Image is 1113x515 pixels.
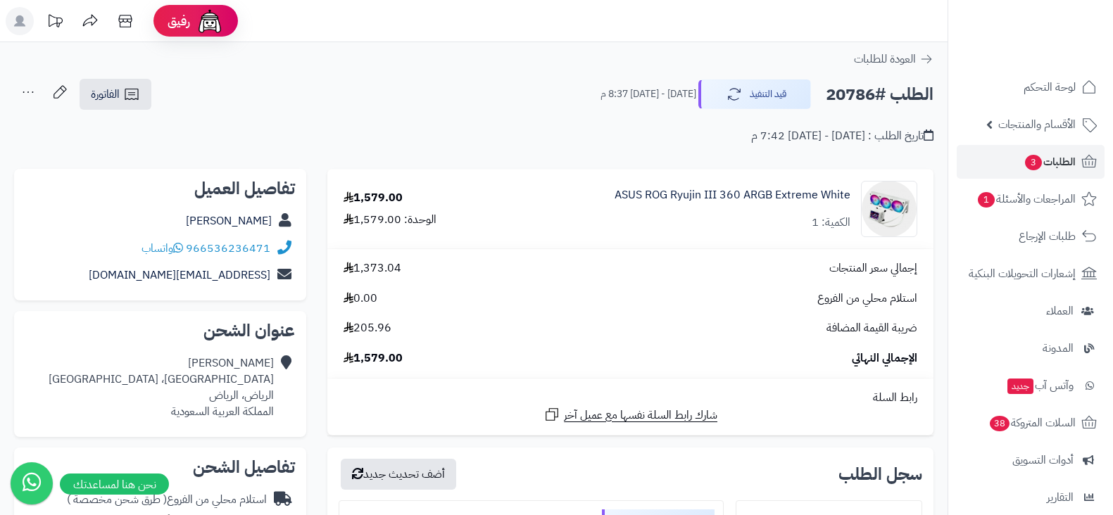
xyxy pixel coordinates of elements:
[852,350,917,367] span: الإجمالي النهائي
[957,257,1105,291] a: إشعارات التحويلات البنكية
[25,180,295,197] h2: تفاصيل العميل
[1047,488,1074,507] span: التقارير
[344,320,391,336] span: 205.96
[969,264,1076,284] span: إشعارات التحويلات البنكية
[829,260,917,276] span: إجمالي سعر المنتجات
[600,87,696,101] small: [DATE] - [DATE] 8:37 م
[957,182,1105,216] a: المراجعات والأسئلة1
[344,212,436,228] div: الوحدة: 1,579.00
[186,212,272,229] a: [PERSON_NAME]
[698,80,811,109] button: قيد التنفيذ
[957,145,1105,179] a: الطلبات3
[341,459,456,490] button: أضف تحديث جديد
[990,416,1010,431] span: 38
[957,481,1105,514] a: التقارير
[344,350,403,367] span: 1,579.00
[25,322,295,339] h2: عنوان الشحن
[957,220,1105,253] a: طلبات الإرجاع
[854,51,933,68] a: العودة للطلبات
[817,291,917,307] span: استلام محلي من الفروع
[988,413,1076,433] span: السلات المتروكة
[344,190,403,206] div: 1,579.00
[826,320,917,336] span: ضريبة القيمة المضافة
[80,79,151,110] a: الفاتورة
[998,115,1076,134] span: الأقسام والمنتجات
[812,215,850,231] div: الكمية: 1
[344,291,377,307] span: 0.00
[1007,379,1033,394] span: جديد
[751,128,933,144] div: تاريخ الطلب : [DATE] - [DATE] 7:42 م
[957,443,1105,477] a: أدوات التسويق
[862,181,917,237] img: 1751055670-10-90x90.png
[1012,450,1074,470] span: أدوات التسويق
[142,240,183,257] a: واتساب
[564,407,717,424] span: شارك رابط السلة نفسها مع عميل آخر
[957,331,1105,365] a: المدونة
[1043,338,1074,358] span: المدونة
[957,294,1105,328] a: العملاء
[1025,155,1042,170] span: 3
[186,240,270,257] a: 966536236471
[1024,77,1076,97] span: لوحة التحكم
[978,192,995,208] span: 1
[91,86,120,103] span: الفاتورة
[67,492,267,508] div: استلام محلي من الفروع
[976,189,1076,209] span: المراجعات والأسئلة
[49,355,274,419] div: [PERSON_NAME] [GEOGRAPHIC_DATA]، [GEOGRAPHIC_DATA] الرياض، الرياض المملكة العربية السعودية
[37,7,73,39] a: تحديثات المنصة
[1024,152,1076,172] span: الطلبات
[67,491,167,508] span: ( طرق شحن مخصصة )
[89,267,270,284] a: [EMAIL_ADDRESS][DOMAIN_NAME]
[168,13,190,30] span: رفيق
[543,406,717,424] a: شارك رابط السلة نفسها مع عميل آخر
[826,80,933,109] h2: الطلب #20786
[615,187,850,203] a: ASUS ROG Ryujin III 360 ARGB Extreme White
[333,390,928,406] div: رابط السلة
[1046,301,1074,321] span: العملاء
[196,7,224,35] img: ai-face.png
[25,459,295,476] h2: تفاصيل الشحن
[854,51,916,68] span: العودة للطلبات
[1006,376,1074,395] span: وآتس آب
[344,260,401,276] span: 1,373.04
[1019,227,1076,246] span: طلبات الإرجاع
[838,466,922,483] h3: سجل الطلب
[957,369,1105,402] a: وآتس آبجديد
[957,406,1105,440] a: السلات المتروكة38
[957,70,1105,104] a: لوحة التحكم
